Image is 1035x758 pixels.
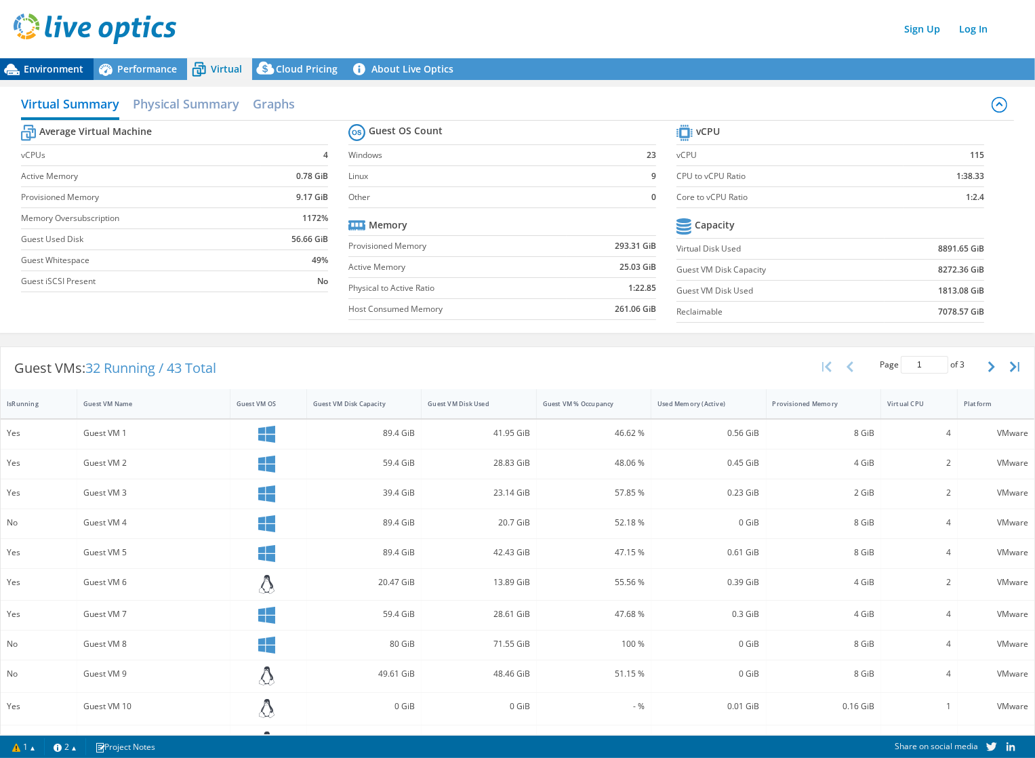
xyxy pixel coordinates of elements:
label: Windows [348,148,628,162]
div: 0.01 GiB [657,699,759,714]
div: 2 GiB [773,485,874,500]
div: 8 GiB [773,666,874,681]
label: Core to vCPU Ratio [676,191,903,204]
b: vCPU [696,125,720,138]
label: Reclaimable [676,305,885,319]
div: 47.15 % [543,545,645,560]
div: 0.23 GiB [657,485,759,500]
b: 8272.36 GiB [938,263,984,277]
span: Virtual [211,62,242,75]
h2: Graphs [253,90,296,117]
span: Environment [24,62,83,75]
div: VMware [964,637,1028,652]
input: jump to page [901,356,948,374]
div: Virtual CPU [887,399,935,408]
div: 2 [887,575,951,590]
div: 80 GiB [313,637,415,652]
div: 0 GiB [657,515,759,530]
div: 47.68 % [543,607,645,622]
div: Platform [964,399,1012,408]
div: 20.47 GiB [313,575,415,590]
div: 0.39 GiB [657,575,759,590]
div: VMware [964,666,1028,681]
div: 41.95 GiB [428,426,529,441]
b: 4 [323,148,328,162]
div: 0 GiB [657,732,759,746]
div: Yes [7,485,70,500]
label: Guest VM Disk Capacity [676,263,885,277]
b: 0 [651,191,656,204]
div: Yes [7,456,70,471]
div: 2 [887,456,951,471]
div: 28.83 GiB [428,456,529,471]
div: 8 GiB [773,426,874,441]
div: 59.4 GiB [313,456,415,471]
b: Average Virtual Machine [39,125,152,138]
div: 71.55 GiB [428,637,529,652]
div: Yes [7,426,70,441]
div: 4 GiB [773,456,874,471]
div: Guest VM OS [237,399,284,408]
div: VMware [964,485,1028,500]
div: No [7,732,70,746]
div: 1 [887,699,951,714]
a: 2 [44,738,86,755]
div: 0 GiB [313,699,415,714]
b: 261.06 GiB [615,302,656,316]
div: - % [543,699,645,714]
div: 23.14 GiB [428,485,529,500]
div: Guest VM 10 [83,699,224,714]
div: 28.61 GiB [428,607,529,622]
div: 100 % [543,732,645,746]
div: 8 GiB [773,732,874,746]
b: 9 [651,169,656,183]
span: Performance [117,62,177,75]
div: 4 [887,732,951,746]
h2: Physical Summary [133,90,240,117]
div: 8 GiB [773,545,874,560]
div: IsRunning [7,399,54,408]
div: 57.85 % [543,485,645,500]
div: 4 [887,426,951,441]
div: 0.45 GiB [657,456,759,471]
div: Guest VM 3 [83,485,224,500]
label: Other [348,191,628,204]
a: Log In [952,19,994,39]
div: Yes [7,699,70,714]
div: No [7,515,70,530]
label: Provisioned Memory [348,239,567,253]
div: 52.18 % [543,515,645,530]
div: 4 [887,666,951,681]
b: 293.31 GiB [615,239,656,253]
span: 32 Running / 43 Total [85,359,216,377]
b: 115 [970,148,984,162]
div: Guest VM 8 [83,637,224,652]
div: 4 [887,637,951,652]
b: Guest OS Count [369,124,443,138]
div: 4 [887,607,951,622]
div: 59.4 GiB [313,607,415,622]
div: 0 GiB [428,699,529,714]
label: Physical to Active Ratio [348,281,567,295]
div: VMware [964,607,1028,622]
label: Virtual Disk Used [676,242,885,256]
div: Guest VM 1 [83,426,224,441]
div: 55.56 % [543,575,645,590]
div: 4 GiB [773,607,874,622]
div: 4 [887,515,951,530]
b: 0.78 GiB [296,169,328,183]
div: Guest VM Disk Used [428,399,513,408]
label: Guest iSCSI Present [21,275,262,288]
b: 1:2.4 [966,191,984,204]
div: Guest VM 7 [83,607,224,622]
b: 49% [312,254,328,267]
div: VMware [964,575,1028,590]
b: 25.03 GiB [620,260,656,274]
img: live_optics_svg.svg [14,14,176,44]
label: Active Memory [348,260,567,274]
div: 51.15 % [543,666,645,681]
div: Guest VM 5 [83,545,224,560]
span: Share on social media [895,740,978,752]
div: Guest VM Name [83,399,207,408]
div: 0 GiB [657,637,759,652]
